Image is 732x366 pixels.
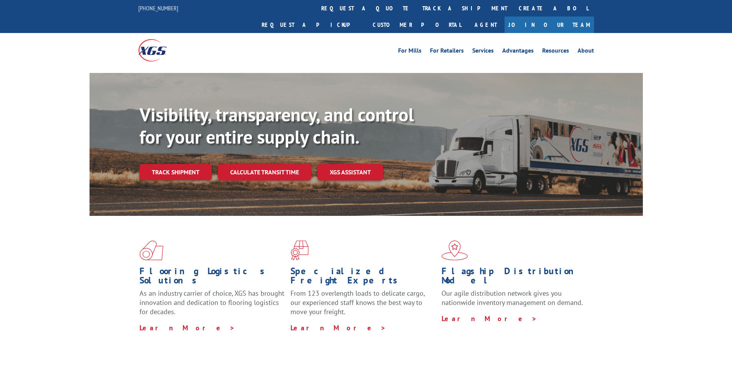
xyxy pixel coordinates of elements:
a: Learn More > [290,323,386,332]
a: Calculate transit time [218,164,311,181]
a: Learn More > [139,323,235,332]
a: Agent [467,17,505,33]
span: As an industry carrier of choice, XGS has brought innovation and dedication to flooring logistics... [139,289,284,316]
img: xgs-icon-total-supply-chain-intelligence-red [139,240,163,260]
img: xgs-icon-flagship-distribution-model-red [442,240,468,260]
h1: Specialized Freight Experts [290,267,436,289]
a: XGS ASSISTANT [317,164,383,181]
span: Our agile distribution network gives you nationwide inventory management on demand. [442,289,583,307]
a: Services [472,48,494,56]
a: Customer Portal [367,17,467,33]
a: Resources [542,48,569,56]
a: For Retailers [430,48,464,56]
img: xgs-icon-focused-on-flooring-red [290,240,309,260]
a: Join Our Team [505,17,594,33]
h1: Flagship Distribution Model [442,267,587,289]
a: Learn More > [442,314,537,323]
a: Advantages [502,48,534,56]
a: About [578,48,594,56]
a: Track shipment [139,164,212,180]
a: Request a pickup [256,17,367,33]
h1: Flooring Logistics Solutions [139,267,285,289]
p: From 123 overlength loads to delicate cargo, our experienced staff knows the best way to move you... [290,289,436,323]
a: [PHONE_NUMBER] [138,4,178,12]
a: For Mills [398,48,422,56]
b: Visibility, transparency, and control for your entire supply chain. [139,103,414,149]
